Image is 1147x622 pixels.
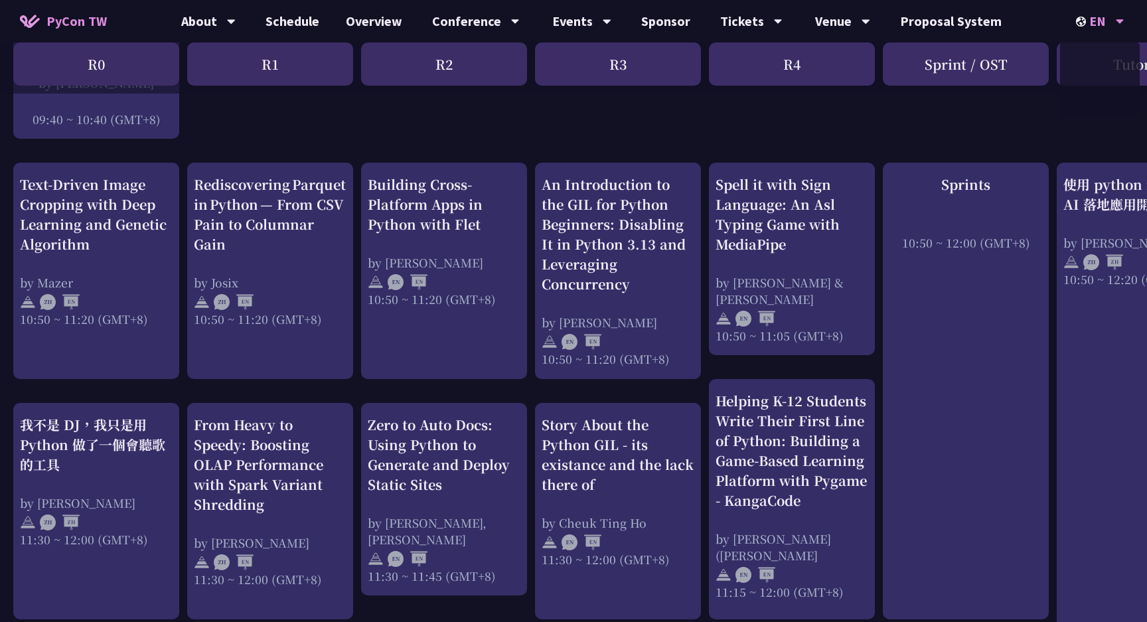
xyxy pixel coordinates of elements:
div: 11:15 ~ 12:00 (GMT+8) [716,583,868,600]
div: 11:30 ~ 12:00 (GMT+8) [194,571,346,587]
div: An Introduction to the GIL for Python Beginners: Disabling It in Python 3.13 and Leveraging Concu... [542,175,694,294]
a: Story About the Python GIL - its existance and the lack there of by Cheuk Ting Ho 11:30 ~ 12:00 (... [542,415,694,608]
img: svg+xml;base64,PHN2ZyB4bWxucz0iaHR0cDovL3d3dy53My5vcmcvMjAwMC9zdmciIHdpZHRoPSIyNCIgaGVpZ2h0PSIyNC... [20,294,36,310]
img: ENEN.5a408d1.svg [735,567,775,583]
a: PyCon TW [7,5,120,38]
img: svg+xml;base64,PHN2ZyB4bWxucz0iaHR0cDovL3d3dy53My5vcmcvMjAwMC9zdmciIHdpZHRoPSIyNCIgaGVpZ2h0PSIyNC... [542,534,558,550]
a: Helping K-12 Students Write Their First Line of Python: Building a Game-Based Learning Platform w... [716,391,868,608]
div: Story About the Python GIL - its existance and the lack there of [542,415,694,495]
img: svg+xml;base64,PHN2ZyB4bWxucz0iaHR0cDovL3d3dy53My5vcmcvMjAwMC9zdmciIHdpZHRoPSIyNCIgaGVpZ2h0PSIyNC... [716,311,731,327]
div: Zero to Auto Docs: Using Python to Generate and Deploy Static Sites [368,415,520,495]
img: ENEN.5a408d1.svg [562,534,601,550]
div: 我不是 DJ，我只是用 Python 做了一個會聽歌的工具 [20,415,173,475]
img: ZHZH.38617ef.svg [40,514,80,530]
div: by [PERSON_NAME], [PERSON_NAME] [368,514,520,548]
img: ZHEN.371966e.svg [214,294,254,310]
div: by Josix [194,274,346,291]
div: by [PERSON_NAME] [542,314,694,331]
div: by [PERSON_NAME] ([PERSON_NAME] [716,530,868,564]
div: R3 [535,42,701,86]
a: Rediscovering Parquet in Python — From CSV Pain to Columnar Gain by Josix 10:50 ~ 11:20 (GMT+8) [194,175,346,368]
img: ENEN.5a408d1.svg [388,274,427,290]
img: svg+xml;base64,PHN2ZyB4bWxucz0iaHR0cDovL3d3dy53My5vcmcvMjAwMC9zdmciIHdpZHRoPSIyNCIgaGVpZ2h0PSIyNC... [368,551,384,567]
div: Text-Driven Image Cropping with Deep Learning and Genetic Algorithm [20,175,173,254]
div: by Cheuk Ting Ho [542,514,694,531]
div: 10:50 ~ 11:20 (GMT+8) [542,350,694,367]
div: 10:50 ~ 12:00 (GMT+8) [889,234,1042,251]
img: ENEN.5a408d1.svg [388,551,427,567]
img: Home icon of PyCon TW 2025 [20,15,40,28]
img: svg+xml;base64,PHN2ZyB4bWxucz0iaHR0cDovL3d3dy53My5vcmcvMjAwMC9zdmciIHdpZHRoPSIyNCIgaGVpZ2h0PSIyNC... [1063,254,1079,270]
img: Locale Icon [1076,17,1089,27]
div: 11:30 ~ 11:45 (GMT+8) [368,568,520,584]
a: An Introduction to the GIL for Python Beginners: Disabling It in Python 3.13 and Leveraging Concu... [542,175,694,368]
a: Text-Driven Image Cropping with Deep Learning and Genetic Algorithm by Mazer 10:50 ~ 11:20 (GMT+8) [20,175,173,368]
div: by [PERSON_NAME] & [PERSON_NAME] [716,274,868,307]
a: 我不是 DJ，我只是用 Python 做了一個會聽歌的工具 by [PERSON_NAME] 11:30 ~ 12:00 (GMT+8) [20,415,173,608]
div: 11:30 ~ 12:00 (GMT+8) [542,551,694,568]
img: ZHEN.371966e.svg [40,294,80,310]
a: Spell it with Sign Language: An Asl Typing Game with MediaPipe by [PERSON_NAME] & [PERSON_NAME] 1... [716,175,868,344]
div: 10:50 ~ 11:20 (GMT+8) [20,311,173,327]
div: Building Cross-Platform Apps in Python with Flet [368,175,520,234]
a: Building Cross-Platform Apps in Python with Flet by [PERSON_NAME] 10:50 ~ 11:20 (GMT+8) [368,175,520,368]
img: ENEN.5a408d1.svg [735,311,775,327]
div: R2 [361,42,527,86]
div: 10:50 ~ 11:05 (GMT+8) [716,327,868,344]
img: svg+xml;base64,PHN2ZyB4bWxucz0iaHR0cDovL3d3dy53My5vcmcvMjAwMC9zdmciIHdpZHRoPSIyNCIgaGVpZ2h0PSIyNC... [542,334,558,350]
a: From Heavy to Speedy: Boosting OLAP Performance with Spark Variant Shredding by [PERSON_NAME] 11:... [194,415,346,608]
img: svg+xml;base64,PHN2ZyB4bWxucz0iaHR0cDovL3d3dy53My5vcmcvMjAwMC9zdmciIHdpZHRoPSIyNCIgaGVpZ2h0PSIyNC... [194,294,210,310]
div: 11:30 ~ 12:00 (GMT+8) [20,531,173,548]
div: 09:40 ~ 10:40 (GMT+8) [20,111,173,127]
img: ZHEN.371966e.svg [214,554,254,570]
div: From Heavy to Speedy: Boosting OLAP Performance with Spark Variant Shredding [194,415,346,514]
img: svg+xml;base64,PHN2ZyB4bWxucz0iaHR0cDovL3d3dy53My5vcmcvMjAwMC9zdmciIHdpZHRoPSIyNCIgaGVpZ2h0PSIyNC... [368,274,384,290]
img: svg+xml;base64,PHN2ZyB4bWxucz0iaHR0cDovL3d3dy53My5vcmcvMjAwMC9zdmciIHdpZHRoPSIyNCIgaGVpZ2h0PSIyNC... [716,567,731,583]
img: svg+xml;base64,PHN2ZyB4bWxucz0iaHR0cDovL3d3dy53My5vcmcvMjAwMC9zdmciIHdpZHRoPSIyNCIgaGVpZ2h0PSIyNC... [194,554,210,570]
div: Spell it with Sign Language: An Asl Typing Game with MediaPipe [716,175,868,254]
div: by [PERSON_NAME] [194,534,346,551]
div: Rediscovering Parquet in Python — From CSV Pain to Columnar Gain [194,175,346,254]
span: PyCon TW [46,11,107,31]
div: Sprint / OST [883,42,1049,86]
img: ZHZH.38617ef.svg [1083,254,1123,270]
div: Sprints [889,175,1042,194]
div: R0 [13,42,179,86]
div: Helping K-12 Students Write Their First Line of Python: Building a Game-Based Learning Platform w... [716,391,868,510]
img: ENEN.5a408d1.svg [562,334,601,350]
a: Zero to Auto Docs: Using Python to Generate and Deploy Static Sites by [PERSON_NAME], [PERSON_NAM... [368,415,520,584]
div: R1 [187,42,353,86]
img: svg+xml;base64,PHN2ZyB4bWxucz0iaHR0cDovL3d3dy53My5vcmcvMjAwMC9zdmciIHdpZHRoPSIyNCIgaGVpZ2h0PSIyNC... [20,514,36,530]
div: by [PERSON_NAME] [368,254,520,271]
div: 10:50 ~ 11:20 (GMT+8) [368,291,520,307]
div: R4 [709,42,875,86]
div: by [PERSON_NAME] [20,495,173,511]
div: 10:50 ~ 11:20 (GMT+8) [194,311,346,327]
div: by Mazer [20,274,173,291]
